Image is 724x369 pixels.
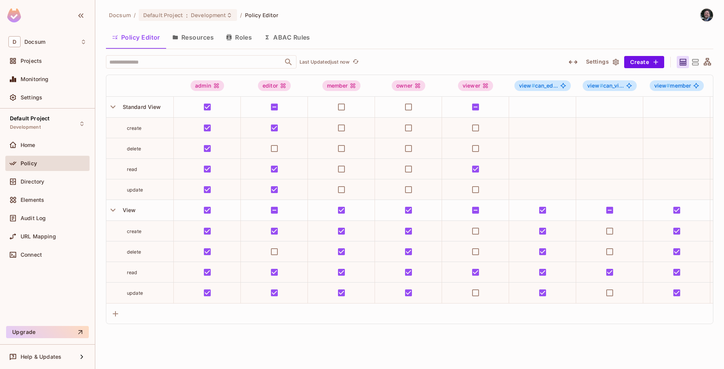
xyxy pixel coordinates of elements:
[8,36,21,47] span: D
[106,28,166,47] button: Policy Editor
[134,11,136,19] li: /
[600,82,603,89] span: #
[21,252,42,258] span: Connect
[587,83,624,89] span: can_vi...
[654,82,670,89] span: view
[127,125,141,131] span: create
[127,249,141,255] span: delete
[220,28,258,47] button: Roles
[127,146,141,152] span: delete
[283,57,294,67] button: Open
[191,80,224,91] div: admin
[349,58,360,67] span: Click to refresh data
[532,82,535,89] span: #
[143,11,183,19] span: Default Project
[392,80,425,91] div: owner
[21,197,44,203] span: Elements
[21,76,49,82] span: Monitoring
[109,11,131,19] span: the active workspace
[24,39,45,45] span: Workspace: Docsum
[587,82,603,89] span: view
[351,58,360,67] button: refresh
[245,11,279,19] span: Policy Editor
[120,207,136,213] span: View
[258,28,316,47] button: ABAC Rules
[10,124,41,130] span: Development
[127,166,138,172] span: read
[21,179,44,185] span: Directory
[127,228,141,234] span: create
[6,326,89,338] button: Upgrade
[458,80,493,91] div: viewer
[127,270,138,275] span: read
[21,215,46,221] span: Audit Log
[21,142,35,148] span: Home
[624,56,664,68] button: Create
[519,82,535,89] span: view
[240,11,242,19] li: /
[21,58,42,64] span: Projects
[300,59,349,65] p: Last Updated just now
[21,160,37,166] span: Policy
[10,115,50,121] span: Default Project
[700,9,713,21] img: Alex Leonov
[166,28,220,47] button: Resources
[666,82,670,89] span: #
[322,80,361,91] div: member
[654,83,691,89] span: member
[583,80,637,91] span: view#can_view
[186,12,188,18] span: :
[258,80,291,91] div: editor
[21,94,42,101] span: Settings
[519,83,558,89] span: can_ed...
[352,58,359,66] span: refresh
[7,8,21,22] img: SReyMgAAAABJRU5ErkJggg==
[21,354,61,360] span: Help & Updates
[191,11,226,19] span: Development
[514,80,571,91] span: view#can_edit
[583,56,621,68] button: Settings
[21,233,56,240] span: URL Mapping
[127,290,143,296] span: update
[127,187,143,193] span: update
[120,104,161,110] span: Standard View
